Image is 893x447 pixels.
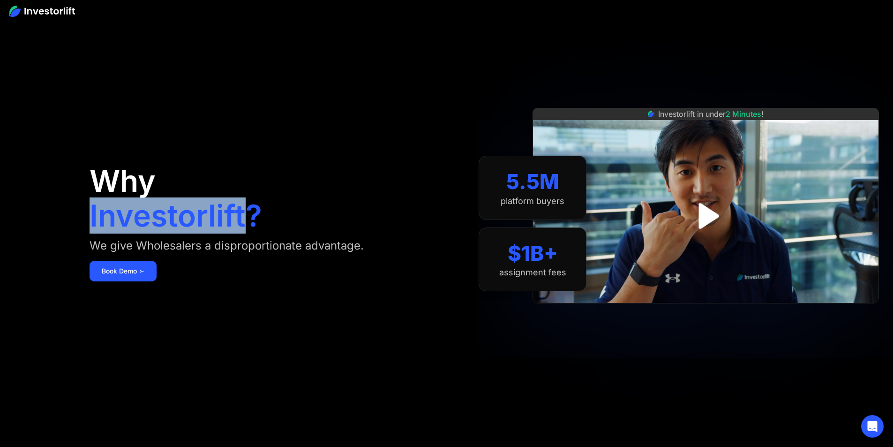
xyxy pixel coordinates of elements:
[90,238,364,253] div: We give Wholesalers a disproportionate advantage.
[90,261,157,281] a: Book Demo ➢
[861,415,884,438] div: Open Intercom Messenger
[506,169,559,194] div: 5.5M
[636,308,776,319] iframe: Customer reviews powered by Trustpilot
[508,241,558,266] div: $1B+
[726,109,761,119] span: 2 Minutes
[90,201,262,231] h1: Investorlift?
[685,195,727,237] a: open lightbox
[658,108,764,120] div: Investorlift in under !
[90,166,156,196] h1: Why
[501,196,564,206] div: platform buyers
[499,267,566,278] div: assignment fees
